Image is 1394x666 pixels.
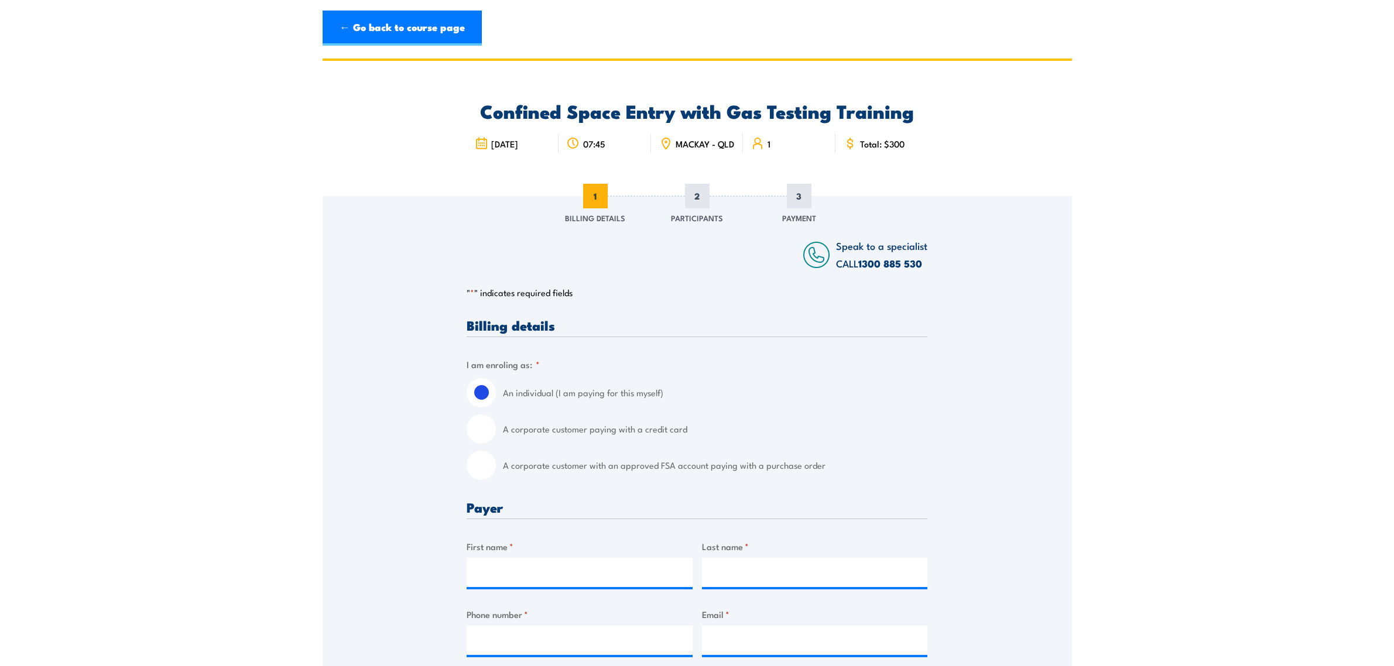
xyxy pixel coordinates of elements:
span: Total: $300 [860,139,905,149]
label: Last name [702,540,928,553]
span: 3 [787,184,811,208]
span: 1 [583,184,608,208]
label: An individual (I am paying for this myself) [503,378,927,407]
label: Email [702,607,928,621]
span: Billing Details [565,212,625,224]
label: Phone number [467,607,693,621]
legend: I am enroling as: [467,358,540,371]
span: 07:45 [583,139,605,149]
span: Payment [782,212,816,224]
a: ← Go back to course page [323,11,482,46]
label: A corporate customer with an approved FSA account paying with a purchase order [503,451,927,480]
a: 1300 885 530 [858,256,922,271]
span: Speak to a specialist CALL [836,238,927,270]
h3: Billing details [467,318,927,332]
span: 1 [768,139,770,149]
span: 2 [685,184,710,208]
p: " " indicates required fields [467,287,927,298]
span: Participants [671,212,723,224]
span: [DATE] [491,139,518,149]
h3: Payer [467,500,927,514]
label: A corporate customer paying with a credit card [503,414,927,444]
label: First name [467,540,693,553]
h2: Confined Space Entry with Gas Testing Training [467,102,927,119]
span: MACKAY - QLD [676,139,734,149]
